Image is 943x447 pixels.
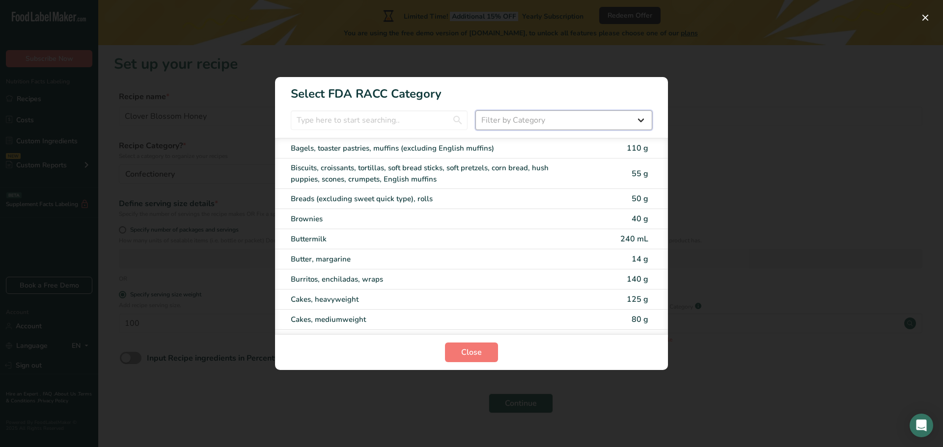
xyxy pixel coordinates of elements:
span: 125 g [627,294,648,305]
div: Open Intercom Messenger [910,414,933,437]
button: Close [445,342,498,362]
div: Buttermilk [291,234,570,245]
h1: Select FDA RACC Category [275,77,668,103]
div: Biscuits, croissants, tortillas, soft bread sticks, soft pretzels, corn bread, hush puppies, scon... [291,162,570,184]
input: Type here to start searching.. [291,110,468,130]
span: 240 mL [620,234,648,244]
div: Breads (excluding sweet quick type), rolls [291,193,570,205]
div: Cakes, lightweight (angel food, chiffon, or sponge cake without icing or filling) [291,334,570,345]
span: 80 g [632,314,648,325]
div: Butter, margarine [291,254,570,265]
div: Cakes, heavyweight [291,294,570,305]
span: Close [461,346,482,358]
span: 40 g [632,213,648,224]
span: 14 g [632,254,648,264]
div: Cakes, mediumweight [291,314,570,325]
div: Brownies [291,213,570,225]
span: 50 g [632,193,648,204]
div: Bagels, toaster pastries, muffins (excluding English muffins) [291,143,570,154]
span: 140 g [627,274,648,285]
div: Burritos, enchiladas, wraps [291,274,570,285]
span: 110 g [627,143,648,154]
span: 55 g [632,168,648,179]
